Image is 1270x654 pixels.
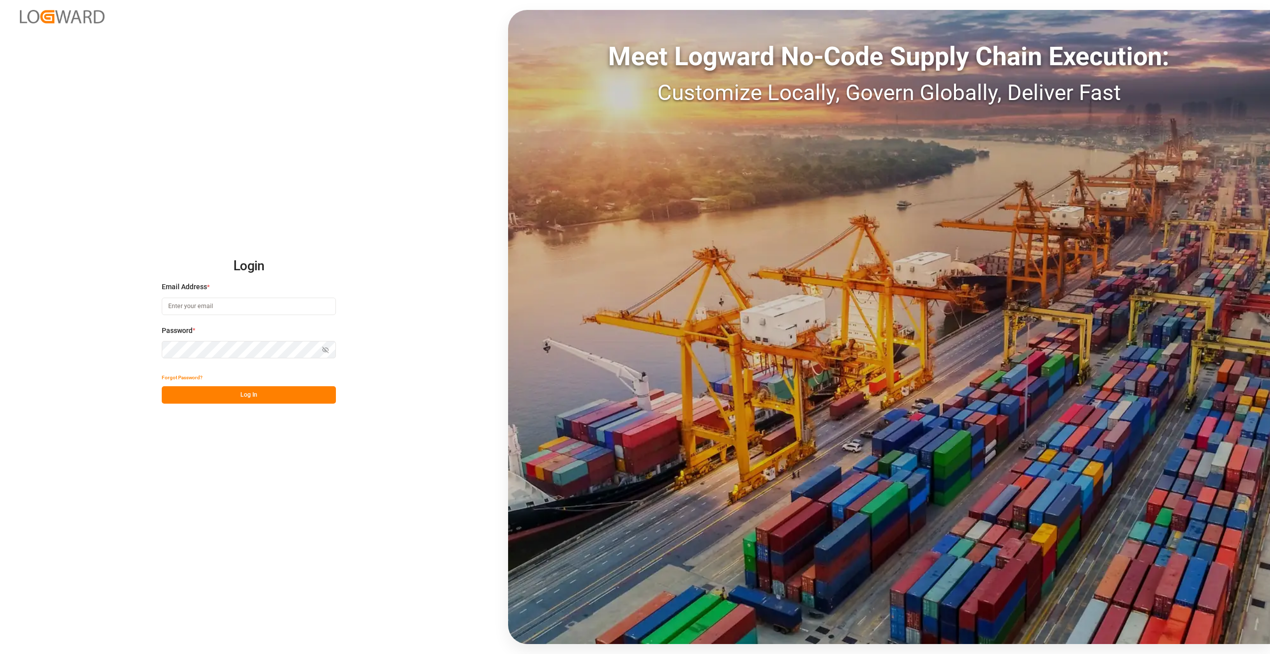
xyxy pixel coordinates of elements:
div: Meet Logward No-Code Supply Chain Execution: [508,37,1270,76]
span: Password [162,326,193,336]
button: Log In [162,386,336,404]
h2: Login [162,250,336,282]
span: Email Address [162,282,207,292]
input: Enter your email [162,298,336,315]
button: Forgot Password? [162,369,203,386]
div: Customize Locally, Govern Globally, Deliver Fast [508,76,1270,109]
img: Logward_new_orange.png [20,10,105,23]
